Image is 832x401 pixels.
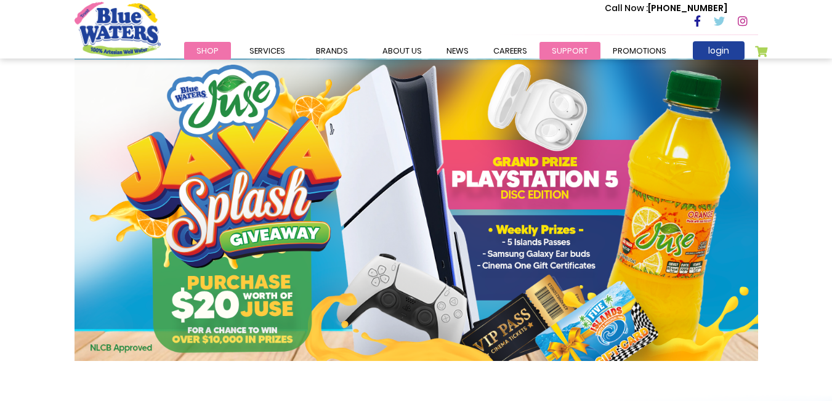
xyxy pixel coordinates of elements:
a: support [539,42,600,60]
a: Promotions [600,42,679,60]
span: Services [249,45,285,57]
a: about us [370,42,434,60]
a: store logo [75,2,161,56]
p: [PHONE_NUMBER] [605,2,727,15]
span: Call Now : [605,2,648,14]
span: Brands [316,45,348,57]
a: login [693,41,745,60]
span: Shop [196,45,219,57]
a: News [434,42,481,60]
a: careers [481,42,539,60]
